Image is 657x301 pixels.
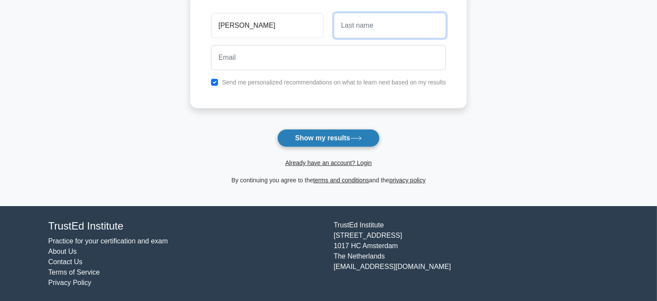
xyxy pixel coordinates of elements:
[222,79,446,86] label: Send me personalized recommendations on what to learn next based on my results
[48,258,83,265] a: Contact Us
[211,13,323,38] input: First name
[277,129,379,147] button: Show my results
[285,159,372,166] a: Already have an account? Login
[48,248,77,255] a: About Us
[48,279,92,286] a: Privacy Policy
[211,45,446,70] input: Email
[48,269,100,276] a: Terms of Service
[389,177,426,184] a: privacy policy
[334,13,446,38] input: Last name
[313,177,369,184] a: terms and conditions
[48,220,324,233] h4: TrustEd Institute
[185,175,472,185] div: By continuing you agree to the and the
[329,220,614,288] div: TrustEd Institute [STREET_ADDRESS] 1017 HC Amsterdam The Netherlands [EMAIL_ADDRESS][DOMAIN_NAME]
[48,237,168,245] a: Practice for your certification and exam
